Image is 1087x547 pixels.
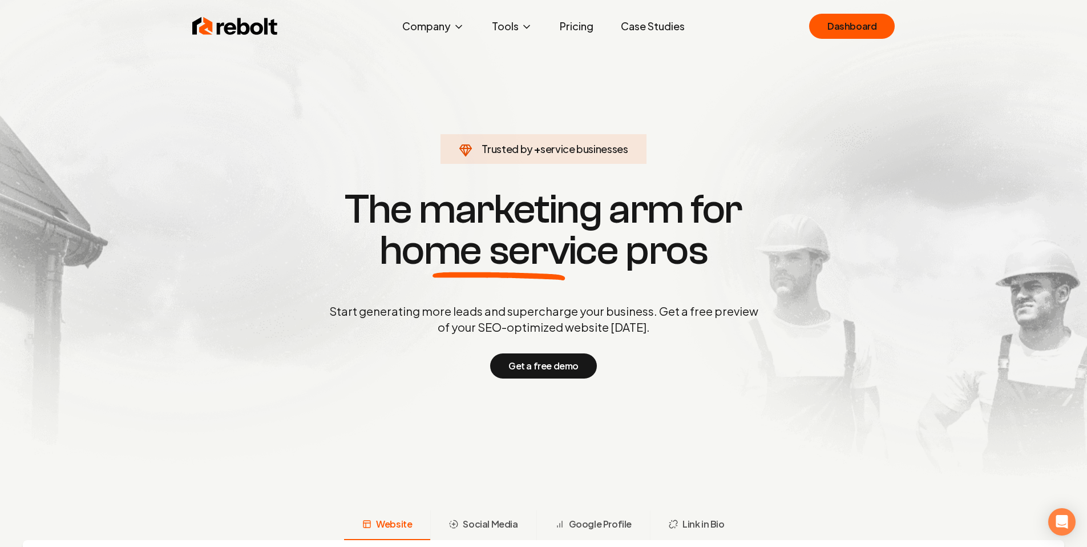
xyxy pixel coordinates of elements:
[344,510,430,540] button: Website
[483,15,542,38] button: Tools
[379,230,619,271] span: home service
[809,14,895,39] a: Dashboard
[376,517,412,531] span: Website
[534,142,540,155] span: +
[682,517,725,531] span: Link in Bio
[1048,508,1076,536] div: Open Intercom Messenger
[463,517,518,531] span: Social Media
[540,142,628,155] span: service businesses
[536,510,650,540] button: Google Profile
[650,510,743,540] button: Link in Bio
[482,142,532,155] span: Trusted by
[569,517,632,531] span: Google Profile
[551,15,603,38] a: Pricing
[327,303,761,335] p: Start generating more leads and supercharge your business. Get a free preview of your SEO-optimiz...
[490,353,597,379] button: Get a free demo
[430,510,536,540] button: Social Media
[393,15,474,38] button: Company
[192,15,278,38] img: Rebolt Logo
[270,189,818,271] h1: The marketing arm for pros
[612,15,694,38] a: Case Studies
